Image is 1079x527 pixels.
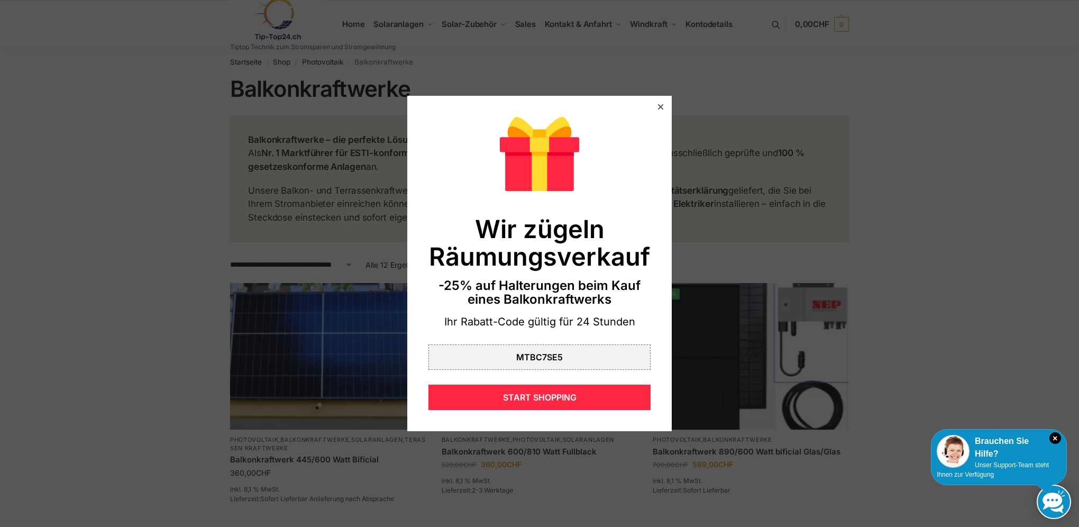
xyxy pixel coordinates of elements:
span: Unser Support-Team steht Ihnen zur Verfügung [937,461,1049,478]
div: Brauchen Sie Hilfe? [937,435,1061,460]
i: Schließen [1049,432,1061,444]
div: MTBC7SE5 [428,344,651,370]
div: Wir zügeln Räumungsverkauf [428,215,651,270]
div: MTBC7SE5 [516,353,563,361]
div: START SHOPPING [428,385,651,410]
div: Ihr Rabatt-Code gültig für 24 Stunden [428,315,651,330]
img: Customer service [937,435,970,468]
div: -25% auf Halterungen beim Kauf eines Balkonkraftwerks [428,279,651,307]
